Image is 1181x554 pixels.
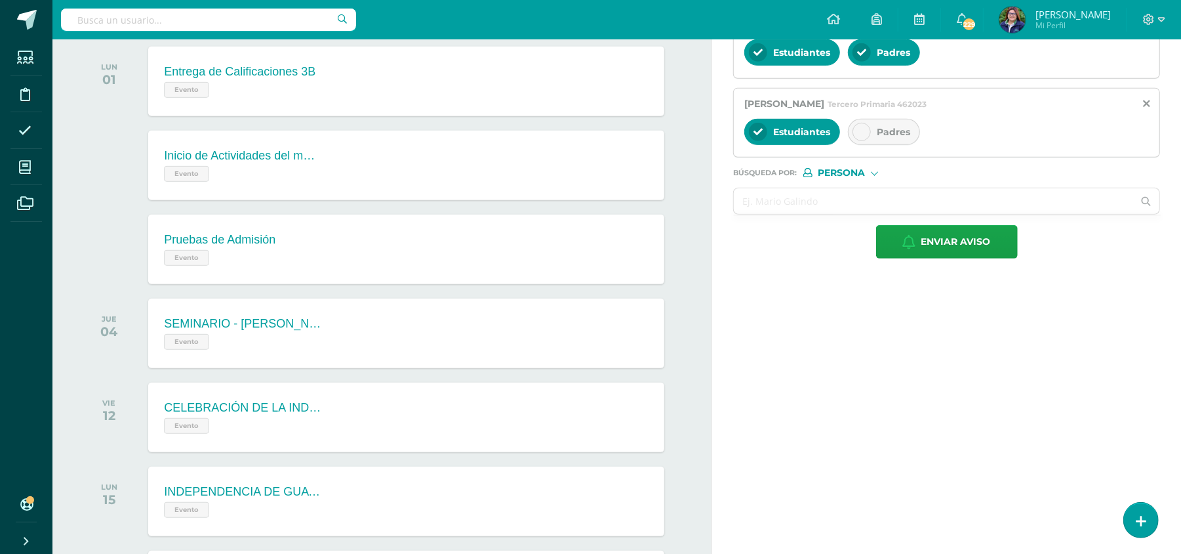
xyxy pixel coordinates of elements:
span: Evento [164,418,209,434]
img: cd816e1d9b99ce6ebfda1176cabbab92.png [999,7,1026,33]
span: Padres [877,47,910,58]
span: Evento [164,82,209,98]
span: 229 [962,17,976,32]
span: Tercero Primaria 462023 [828,99,927,109]
div: SEMINARIO - [PERSON_NAME] a Dirección - Asistencia Obligatoria [164,317,321,331]
span: Evento [164,250,209,266]
span: [PERSON_NAME] [1035,8,1111,21]
span: Evento [164,334,209,350]
div: 04 [100,324,117,339]
span: Estudiantes [773,47,830,58]
div: INDEPENDENCIA DE GUATEMALA - Asueto [164,485,321,499]
div: 01 [101,72,117,87]
span: Enviar aviso [921,226,991,258]
div: Pruebas de Admisión [164,233,275,247]
input: Busca un usuario... [61,9,356,31]
span: Búsqueda por : [733,169,797,177]
div: 15 [101,492,117,507]
div: 12 [102,408,115,423]
button: Enviar aviso [876,225,1018,259]
input: Ej. Mario Galindo [734,188,1133,214]
span: [PERSON_NAME] [744,98,824,110]
div: Inicio de Actividades del mes patrio [164,149,321,163]
span: Persona [818,169,865,177]
span: Padres [877,126,910,138]
div: LUN [101,62,117,72]
div: VIE [102,398,115,408]
div: CELEBRACIÓN DE LA INDEPENDENCIA - Asiste todo el colegio [164,401,321,415]
div: LUN [101,482,117,492]
span: Mi Perfil [1035,20,1111,31]
span: Evento [164,166,209,182]
span: Evento [164,502,209,518]
span: Estudiantes [773,126,830,138]
div: [object Object] [803,168,902,177]
div: Entrega de Calificaciones 3B [164,65,315,79]
div: JUE [100,314,117,324]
